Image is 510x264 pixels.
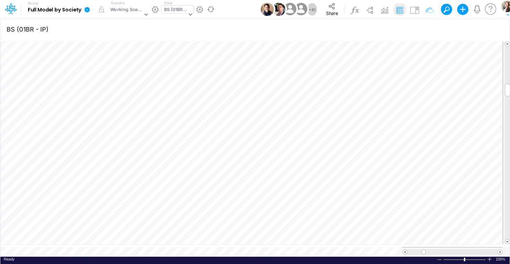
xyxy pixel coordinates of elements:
[487,257,492,262] div: Zoom In
[6,22,359,36] input: Type a title here
[437,257,442,262] div: Zoom Out
[4,257,15,261] span: Ready
[496,257,506,262] span: 100%
[4,257,15,262] div: In Ready mode
[473,5,481,13] a: Notifications
[111,0,125,6] label: Scenario
[272,3,286,16] img: User Image Icon
[293,1,309,17] img: User Image Icon
[28,1,38,6] label: Model
[28,7,82,13] b: Full Model by Society
[309,7,316,12] span: + 45
[443,257,487,262] div: Zoom
[320,1,344,18] button: Share
[110,6,143,14] div: Working Scenario
[496,257,506,262] div: Zoom level
[164,0,172,6] label: View
[326,10,338,16] span: Share
[261,3,274,16] img: User Image Icon
[164,6,187,14] div: BS (01BR - IP)
[282,1,298,17] img: User Image Icon
[464,258,465,261] div: Zoom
